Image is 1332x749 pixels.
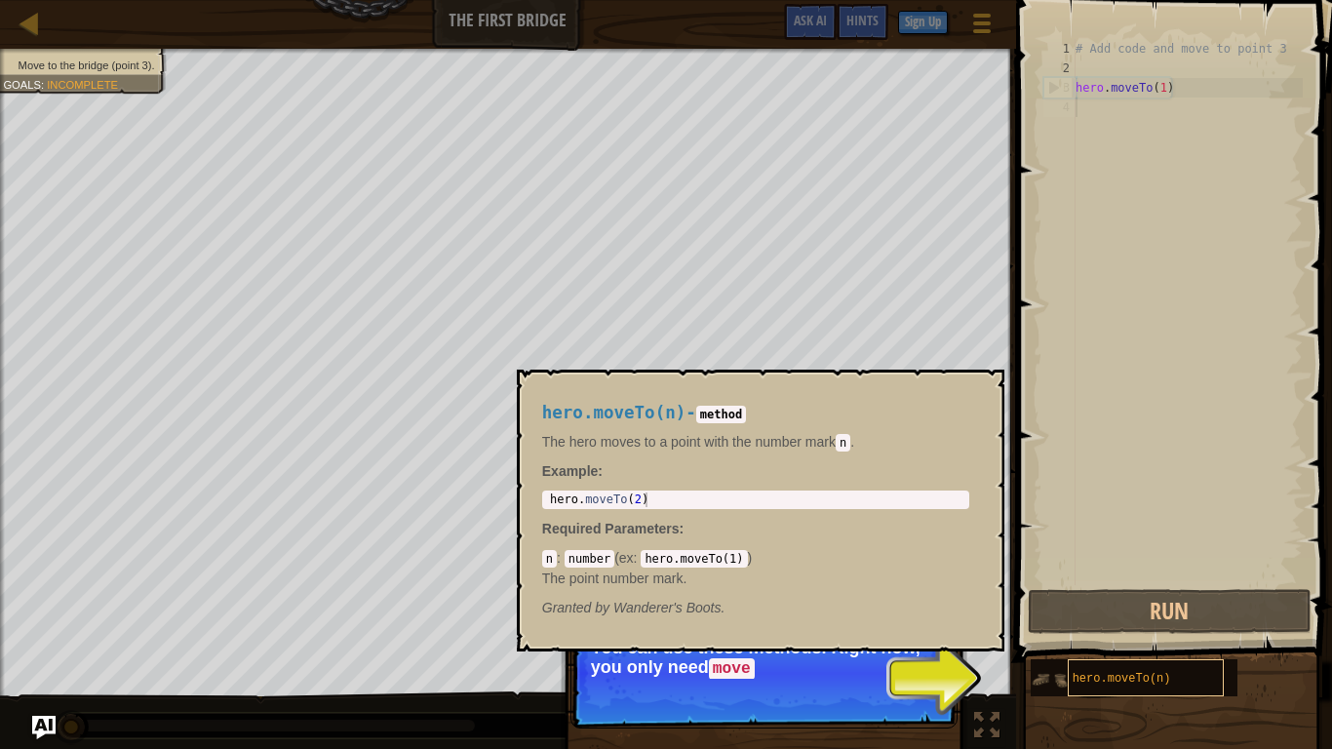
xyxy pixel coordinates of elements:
span: : [557,550,565,566]
button: Show game menu [958,4,1006,50]
div: ( ) [542,548,969,587]
code: move [709,658,755,680]
span: Granted by [542,600,613,615]
span: : [680,521,685,536]
span: Incomplete [47,78,118,91]
code: method [696,406,746,423]
code: n [542,550,557,568]
div: 2 [1043,59,1076,78]
code: hero.moveTo(1) [641,550,747,568]
span: : [41,78,47,91]
div: 4 [1043,98,1076,117]
strong: : [542,463,603,479]
h4: - [542,404,969,422]
span: Hints [846,11,879,29]
code: number [565,550,614,568]
div: 1 [1043,39,1076,59]
button: Sign Up [898,11,948,34]
span: hero.moveTo(n) [542,403,686,422]
span: hero.moveTo(n) [1073,672,1171,686]
span: Ask AI [794,11,827,29]
em: Wanderer's Boots. [542,600,725,615]
span: ex [619,550,634,566]
button: Ask AI [32,716,56,739]
span: Required Parameters [542,521,680,536]
button: Ask AI [784,4,837,40]
span: Move to the bridge (point 3). [19,59,155,71]
span: : [634,550,642,566]
p: You can use these methods. Right now, you only need [591,638,937,679]
p: The hero moves to a point with the number mark . [542,432,969,452]
img: portrait.png [1031,661,1068,698]
code: n [836,434,850,452]
span: Goals [3,78,41,91]
li: Move to the bridge (point 3). [3,58,154,73]
span: Example [542,463,599,479]
p: The point number mark. [542,569,969,588]
button: Run [1028,589,1312,634]
div: 3 [1044,78,1076,98]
